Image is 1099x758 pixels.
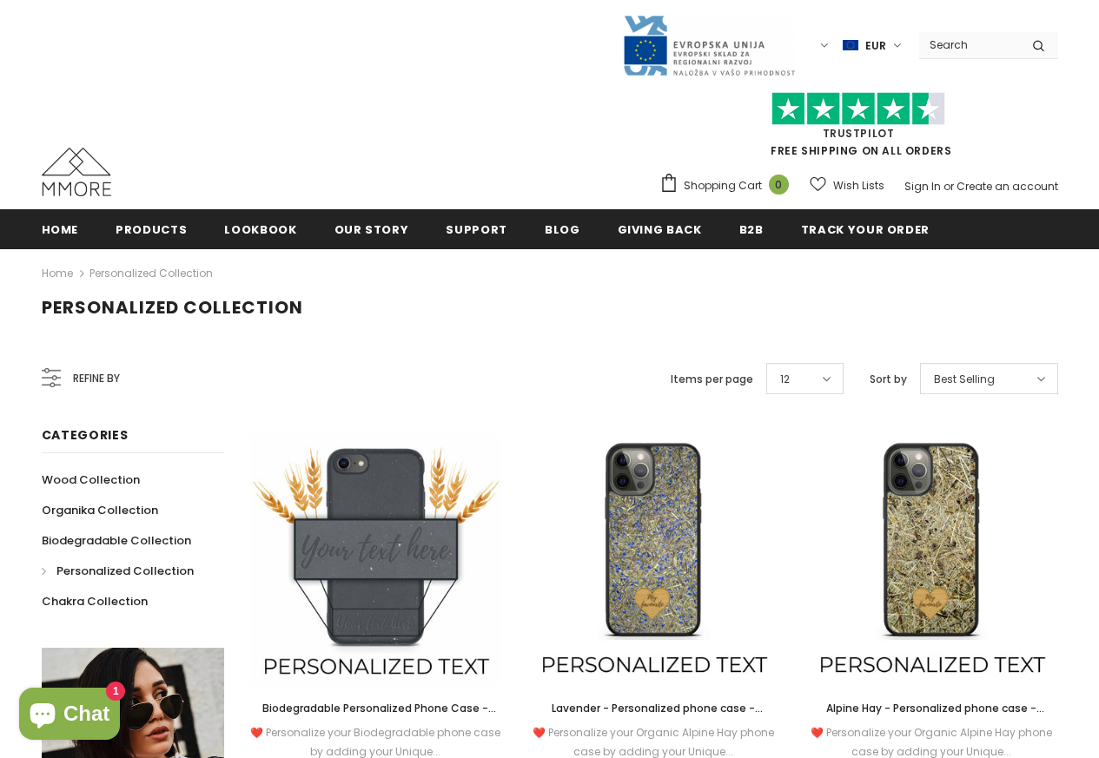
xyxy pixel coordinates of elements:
a: Personalized Collection [89,266,213,280]
input: Search Site [919,32,1019,57]
span: Best Selling [934,371,995,388]
span: Categories [42,426,129,444]
a: support [446,209,507,248]
span: Our Story [334,221,409,238]
span: EUR [865,37,886,55]
a: Biodegradable Collection [42,525,191,556]
a: Lookbook [224,209,296,248]
span: Shopping Cart [684,177,762,194]
a: Wood Collection [42,465,140,495]
span: Wood Collection [42,471,140,488]
span: 0 [769,175,789,194]
inbox-online-store-chat: Shopify online store chat [14,688,125,744]
span: B2B [739,221,764,238]
a: Chakra Collection [42,586,148,616]
span: Chakra Collection [42,593,148,610]
span: Track your order [801,221,930,238]
span: Organika Collection [42,502,158,518]
span: Giving back [618,221,702,238]
span: Refine by [73,369,120,388]
a: Trustpilot [823,126,895,141]
a: Create an account [957,179,1058,194]
img: Javni Razpis [622,14,796,77]
span: Alpine Hay - Personalized phone case - Personalized gift [826,701,1044,735]
span: Lookbook [224,221,296,238]
a: Biodegradable Personalized Phone Case - Black [250,699,502,718]
img: MMORE Cases [42,148,111,196]
a: B2B [739,209,764,248]
span: Wish Lists [833,177,884,194]
a: Giving back [618,209,702,248]
a: Track your order [801,209,930,248]
span: Home [42,221,79,238]
span: Personalized Collection [42,295,303,320]
a: Wish Lists [810,170,884,201]
a: Sign In [904,179,941,194]
a: Alpine Hay - Personalized phone case - Personalized gift [806,699,1058,718]
span: Lavender - Personalized phone case - Personalized gift [552,701,763,735]
span: or [943,179,954,194]
span: Biodegradable Collection [42,532,191,549]
span: Biodegradable Personalized Phone Case - Black [262,701,496,735]
label: Sort by [870,371,907,388]
span: Personalized Collection [56,563,194,579]
span: support [446,221,507,238]
img: Trust Pilot Stars [771,92,945,126]
a: Home [42,209,79,248]
a: Lavender - Personalized phone case - Personalized gift [528,699,780,718]
a: Javni Razpis [622,37,796,52]
a: Personalized Collection [42,556,194,586]
a: Shopping Cart 0 [659,173,798,199]
span: Products [116,221,187,238]
span: Blog [545,221,580,238]
a: Home [42,263,73,284]
label: Items per page [671,371,753,388]
span: FREE SHIPPING ON ALL ORDERS [659,100,1058,158]
a: Blog [545,209,580,248]
a: Products [116,209,187,248]
span: 12 [780,371,790,388]
a: Organika Collection [42,495,158,525]
a: Our Story [334,209,409,248]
